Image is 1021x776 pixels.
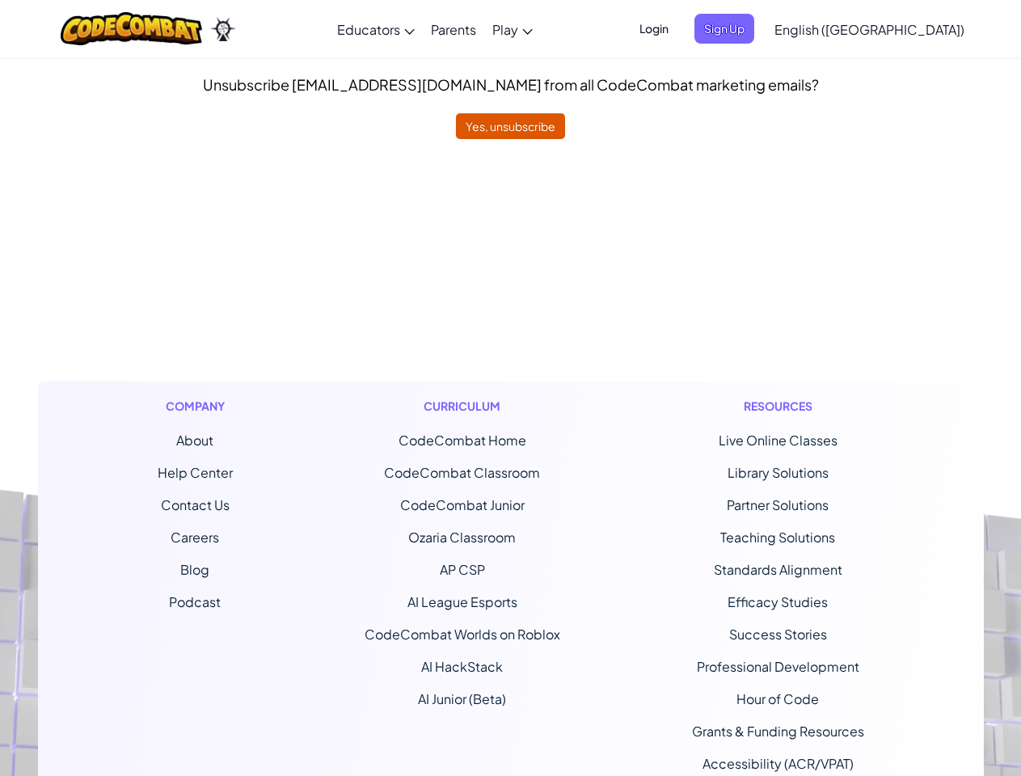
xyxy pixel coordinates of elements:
[337,21,400,38] span: Educators
[714,561,842,578] a: Standards Alignment
[728,464,829,481] a: Library Solutions
[408,529,516,546] a: Ozaria Classroom
[702,755,854,772] a: Accessibility (ACR/VPAT)
[365,398,560,415] h1: Curriculum
[169,593,221,610] a: Podcast
[630,14,678,44] button: Login
[484,7,541,51] a: Play
[692,723,864,740] a: Grants & Funding Resources
[407,593,517,610] a: AI League Esports
[728,593,828,610] a: Efficacy Studies
[399,432,526,449] span: CodeCombat Home
[418,690,506,707] a: AI Junior (Beta)
[727,496,829,513] a: Partner Solutions
[180,561,209,578] a: Blog
[176,432,213,449] a: About
[158,464,233,481] a: Help Center
[456,113,565,139] button: Yes, unsubscribe
[421,658,503,675] a: AI HackStack
[61,12,202,45] img: CodeCombat logo
[694,14,754,44] button: Sign Up
[736,690,819,707] a: Hour of Code
[774,21,964,38] span: English ([GEOGRAPHIC_DATA])
[692,398,864,415] h1: Resources
[492,21,518,38] span: Play
[171,529,219,546] a: Careers
[203,75,819,94] span: Unsubscribe [EMAIL_ADDRESS][DOMAIN_NAME] from all CodeCombat marketing emails?
[720,529,835,546] a: Teaching Solutions
[440,561,485,578] a: AP CSP
[400,496,525,513] a: CodeCombat Junior
[719,432,837,449] a: Live Online Classes
[384,464,540,481] a: CodeCombat Classroom
[161,496,230,513] span: Contact Us
[766,7,972,51] a: English ([GEOGRAPHIC_DATA])
[329,7,423,51] a: Educators
[365,626,560,643] a: CodeCombat Worlds on Roblox
[158,398,233,415] h1: Company
[729,626,827,643] a: Success Stories
[210,17,236,41] img: Ozaria
[423,7,484,51] a: Parents
[697,658,859,675] a: Professional Development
